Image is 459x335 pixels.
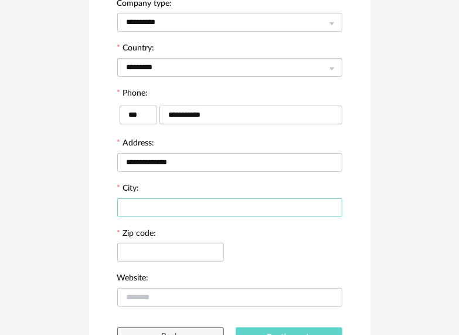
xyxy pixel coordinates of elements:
[117,184,140,195] label: City:
[117,44,155,55] label: Country:
[117,89,148,100] label: Phone:
[117,229,157,240] label: Zip code:
[117,274,149,285] label: Website:
[117,139,155,150] label: Address:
